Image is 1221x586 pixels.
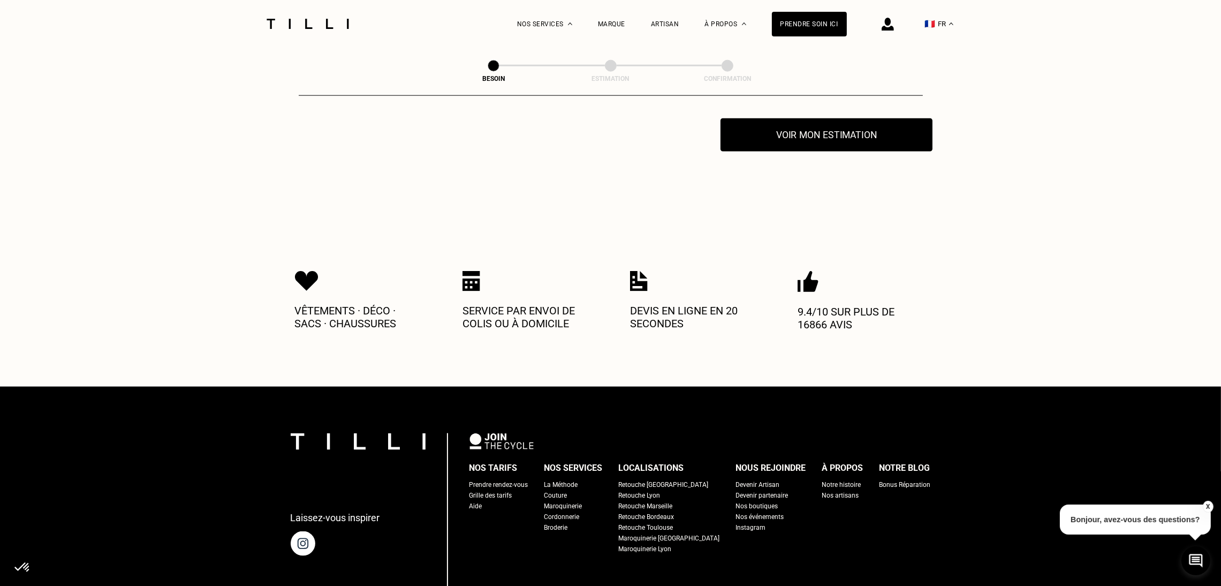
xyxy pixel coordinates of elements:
[949,22,953,25] img: menu déroulant
[469,433,534,449] img: logo Join The Cycle
[736,512,784,522] a: Nos événements
[822,490,859,501] a: Nos artisans
[879,460,930,476] div: Notre blog
[295,304,423,330] p: Vêtements · Déco · Sacs · Chaussures
[651,20,679,28] a: Artisan
[462,304,591,330] p: Service par envoi de colis ou à domicile
[469,460,518,476] div: Nos tarifs
[721,118,932,152] button: Voir mon estimation
[619,479,709,490] a: Retouche [GEOGRAPHIC_DATA]
[544,490,567,501] a: Couture
[1202,501,1213,513] button: X
[772,12,847,36] a: Prendre soin ici
[1060,505,1211,535] p: Bonjour, avez-vous des questions?
[736,522,766,533] a: Instagram
[619,512,674,522] a: Retouche Bordeaux
[630,271,648,291] img: Icon
[295,271,318,291] img: Icon
[469,490,512,501] a: Grille des tarifs
[736,460,806,476] div: Nous rejoindre
[291,531,315,556] img: page instagram de Tilli une retoucherie à domicile
[544,460,603,476] div: Nos services
[544,479,578,490] a: La Méthode
[925,19,936,29] span: 🇫🇷
[736,490,788,501] a: Devenir partenaire
[568,22,572,25] img: Menu déroulant
[544,512,580,522] a: Cordonnerie
[742,22,746,25] img: Menu déroulant à propos
[291,433,426,450] img: logo Tilli
[879,479,931,490] a: Bonus Réparation
[462,271,480,291] img: Icon
[263,19,353,29] img: Logo du service de couturière Tilli
[630,304,759,330] p: Devis en ligne en 20 secondes
[544,522,568,533] a: Broderie
[736,501,778,512] a: Nos boutiques
[619,490,661,501] a: Retouche Lyon
[798,271,818,292] img: Icon
[598,20,625,28] a: Marque
[619,522,673,533] a: Retouche Toulouse
[619,544,672,554] a: Maroquinerie Lyon
[822,479,861,490] a: Notre histoire
[440,75,547,82] div: Besoin
[291,512,380,523] p: Laissez-vous inspirer
[469,501,482,512] a: Aide
[544,501,582,512] a: Maroquinerie
[619,460,684,476] div: Localisations
[557,75,664,82] div: Estimation
[798,305,926,331] p: 9.4/10 sur plus de 16866 avis
[469,479,528,490] a: Prendre rendez-vous
[619,533,720,544] a: Maroquinerie [GEOGRAPHIC_DATA]
[822,460,863,476] div: À propos
[619,501,673,512] a: Retouche Marseille
[882,18,894,31] img: icône connexion
[736,479,780,490] a: Devenir Artisan
[674,75,781,82] div: Confirmation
